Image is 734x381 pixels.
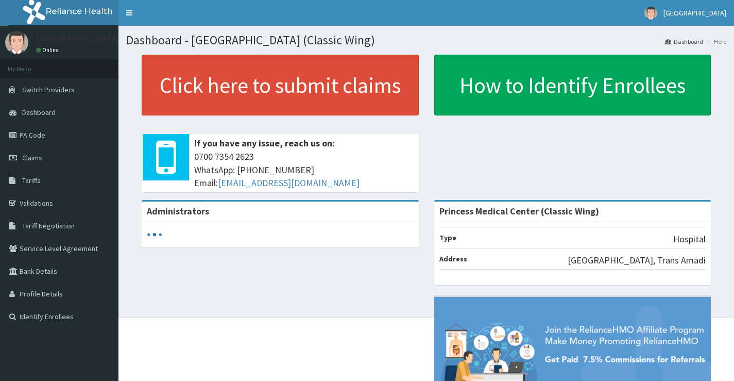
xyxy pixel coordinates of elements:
p: Hospital [673,233,706,246]
li: Here [704,37,726,46]
span: Claims [22,153,42,162]
p: [GEOGRAPHIC_DATA], Trans Amadi [568,254,706,267]
svg: audio-loading [147,227,162,242]
p: [GEOGRAPHIC_DATA] [36,34,121,43]
span: Tariffs [22,176,41,185]
b: Administrators [147,205,209,217]
a: Dashboard [665,37,703,46]
b: Address [439,254,467,263]
b: If you have any issue, reach us on: [194,137,335,149]
a: How to Identify Enrollees [434,55,711,115]
b: Type [439,233,456,242]
a: [EMAIL_ADDRESS][DOMAIN_NAME] [218,177,360,189]
strong: Princess Medical Center (Classic Wing) [439,205,599,217]
span: Switch Providers [22,85,75,94]
span: Tariff Negotiation [22,221,75,230]
img: User Image [644,7,657,20]
a: Click here to submit claims [142,55,419,115]
span: Dashboard [22,108,56,117]
img: User Image [5,31,28,54]
h1: Dashboard - [GEOGRAPHIC_DATA] (Classic Wing) [126,34,726,47]
span: 0700 7354 2623 WhatsApp: [PHONE_NUMBER] Email: [194,150,414,190]
a: Online [36,46,61,54]
span: [GEOGRAPHIC_DATA] [663,8,726,18]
